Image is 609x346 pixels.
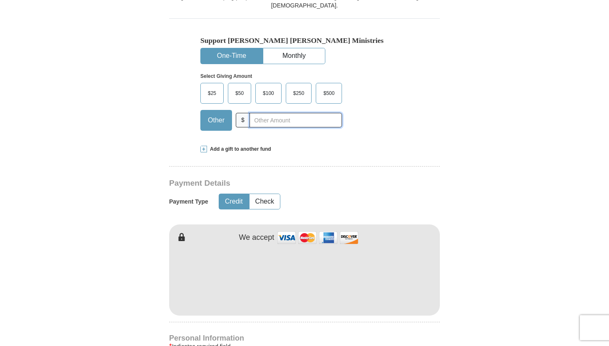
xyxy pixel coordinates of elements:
strong: Select Giving Amount [200,73,252,79]
span: $25 [204,87,220,100]
input: Other Amount [250,113,342,127]
span: $500 [319,87,339,100]
span: Other [204,114,229,127]
span: Add a gift to another fund [207,146,271,153]
button: Monthly [263,48,325,64]
img: credit cards accepted [276,229,359,246]
h5: Support [PERSON_NAME] [PERSON_NAME] Ministries [200,36,409,45]
h4: We accept [239,233,275,242]
h3: Payment Details [169,179,382,188]
h5: Payment Type [169,198,208,205]
button: One-Time [201,48,262,64]
span: $50 [231,87,248,100]
h4: Personal Information [169,335,440,341]
button: Check [250,194,280,209]
button: Credit [219,194,249,209]
span: $ [236,113,250,127]
span: $100 [259,87,278,100]
span: $250 [289,87,309,100]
